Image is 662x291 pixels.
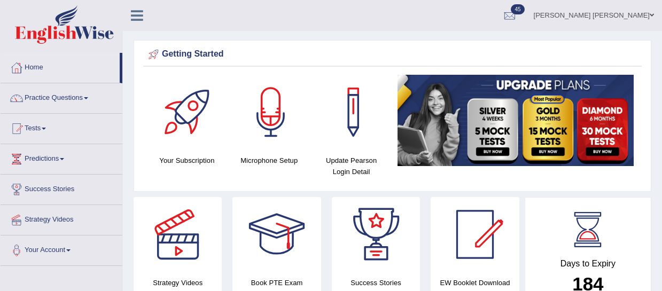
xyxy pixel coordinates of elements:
a: Predictions [1,144,122,171]
h4: EW Booklet Download [431,277,519,288]
h4: Success Stories [332,277,420,288]
a: Tests [1,114,122,140]
a: Practice Questions [1,83,122,110]
h4: Update Pearson Login Detail [316,155,387,177]
div: Getting Started [146,46,639,62]
h4: Strategy Videos [134,277,222,288]
a: Strategy Videos [1,205,122,232]
h4: Book PTE Exam [232,277,321,288]
span: 45 [511,4,524,14]
h4: Microphone Setup [233,155,305,166]
a: Your Account [1,235,122,262]
a: Home [1,53,120,80]
img: small5.jpg [398,75,634,166]
h4: Your Subscription [151,155,223,166]
h4: Days to Expiry [537,259,639,269]
a: Success Stories [1,175,122,201]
